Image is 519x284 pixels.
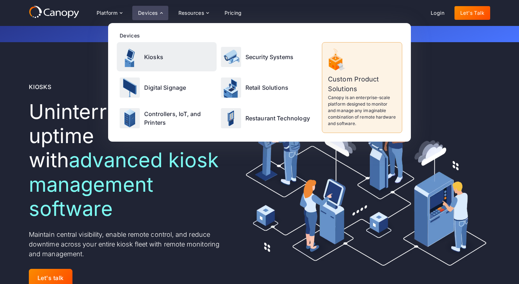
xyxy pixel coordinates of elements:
a: Login [425,6,450,20]
div: Devices [132,6,168,20]
a: Digital Signage [117,73,217,102]
a: Custom Product SolutionsCanopy is an enterprise-scale platform designed to monitor and manage any... [322,42,402,133]
a: Retail Solutions [218,73,318,102]
p: Retail Solutions [245,83,289,92]
div: Kiosks [29,83,52,91]
div: Devices [120,32,402,39]
p: Custom Product Solutions [328,74,396,94]
p: Security Systems [245,53,294,61]
nav: Devices [108,23,411,142]
p: Canopy is an enterprise-scale platform designed to monitor and manage any imaginable combination ... [328,94,396,127]
div: Resources [178,10,204,15]
a: Controllers, IoT, and Printers [117,104,217,133]
p: Controllers, IoT, and Printers [144,110,214,127]
span: advanced kiosk management software [29,148,219,221]
a: Let's Talk [454,6,490,20]
a: Kiosks [117,42,217,71]
div: Platform [97,10,117,15]
div: Devices [138,10,158,15]
a: Security Systems [218,42,318,71]
p: Kiosks [144,53,163,61]
div: Resources [173,6,214,20]
a: Restaurant Technology [218,104,318,133]
p: Digital Signage [144,83,186,92]
h1: Uninterrupted uptime with ‍ [29,100,225,221]
p: Restaurant Technology [245,114,310,123]
div: Platform [91,6,128,20]
a: Pricing [219,6,248,20]
p: Get [83,30,436,38]
div: Let's talk [37,275,64,281]
p: Maintain central visibility, enable remote control, and reduce downtime across your entire kiosk ... [29,230,225,259]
